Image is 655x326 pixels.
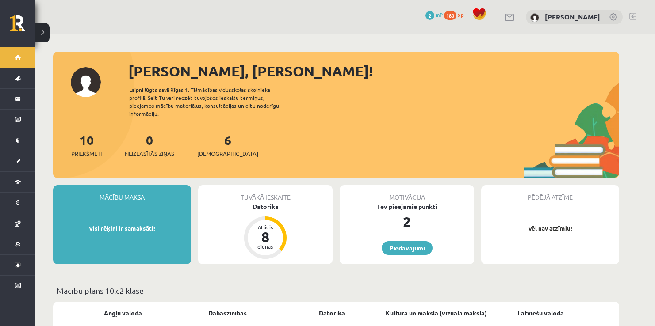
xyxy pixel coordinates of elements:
[71,149,102,158] span: Priekšmeti
[545,12,600,21] a: [PERSON_NAME]
[340,211,474,232] div: 2
[208,308,247,318] a: Dabaszinības
[252,244,279,249] div: dienas
[57,224,187,233] p: Visi rēķini ir samaksāti!
[128,61,619,82] div: [PERSON_NAME], [PERSON_NAME]!
[486,224,615,233] p: Vēl nav atzīmju!
[198,202,333,260] a: Datorika Atlicis 8 dienas
[340,202,474,211] div: Tev pieejamie punkti
[10,15,35,38] a: Rīgas 1. Tālmācības vidusskola
[53,185,191,202] div: Mācību maksa
[197,132,258,158] a: 6[DEMOGRAPHIC_DATA]
[517,308,564,318] a: Latviešu valoda
[444,11,456,20] span: 180
[125,149,174,158] span: Neizlasītās ziņas
[252,230,279,244] div: 8
[129,86,295,118] div: Laipni lūgts savā Rīgas 1. Tālmācības vidusskolas skolnieka profilā. Šeit Tu vari redzēt tuvojošo...
[71,132,102,158] a: 10Priekšmeti
[198,185,333,202] div: Tuvākā ieskaite
[104,308,142,318] a: Angļu valoda
[444,11,468,18] a: 180 xp
[382,241,433,255] a: Piedāvājumi
[197,149,258,158] span: [DEMOGRAPHIC_DATA]
[481,185,619,202] div: Pēdējā atzīme
[458,11,463,18] span: xp
[436,11,443,18] span: mP
[319,308,345,318] a: Datorika
[340,185,474,202] div: Motivācija
[425,11,443,18] a: 2 mP
[386,308,487,318] a: Kultūra un māksla (vizuālā māksla)
[425,11,434,20] span: 2
[252,224,279,230] div: Atlicis
[530,13,539,22] img: Darja Vasiļevska
[198,202,333,211] div: Datorika
[57,284,616,296] p: Mācību plāns 10.c2 klase
[125,132,174,158] a: 0Neizlasītās ziņas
